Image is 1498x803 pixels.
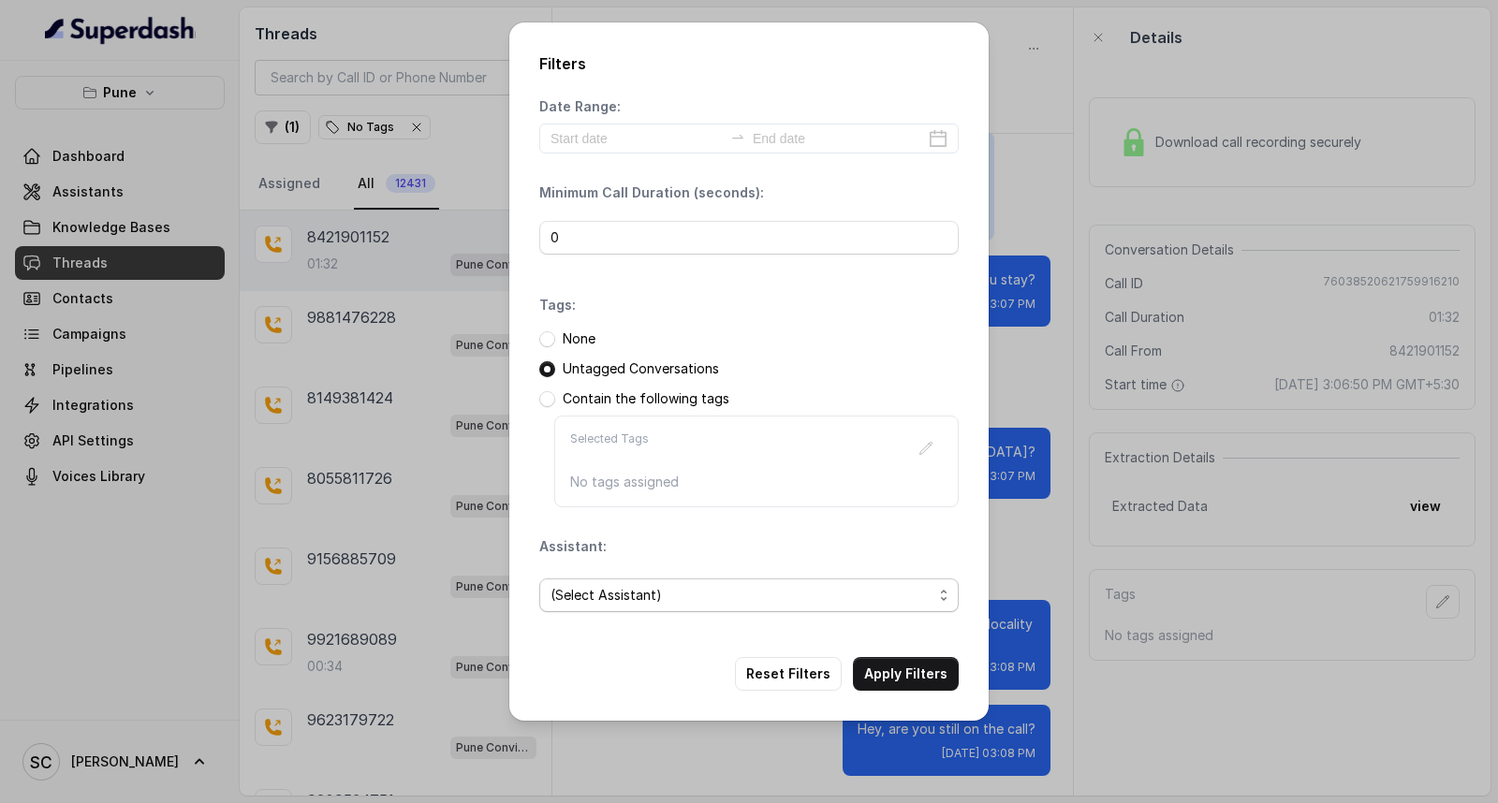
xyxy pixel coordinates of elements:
[753,128,925,149] input: End date
[730,129,745,144] span: to
[551,584,933,606] span: (Select Assistant)
[730,129,745,144] span: swap-right
[539,183,764,202] p: Minimum Call Duration (seconds):
[563,389,729,408] p: Contain the following tags
[539,52,959,75] h2: Filters
[539,537,607,556] p: Assistant:
[853,657,959,691] button: Apply Filters
[563,359,719,378] p: Untagged Conversations
[539,97,621,116] p: Date Range:
[735,657,842,691] button: Reset Filters
[539,296,576,314] p: Tags:
[563,329,595,348] p: None
[570,473,943,491] p: No tags assigned
[551,128,723,149] input: Start date
[539,578,959,612] button: (Select Assistant)
[570,431,649,465] p: Selected Tags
